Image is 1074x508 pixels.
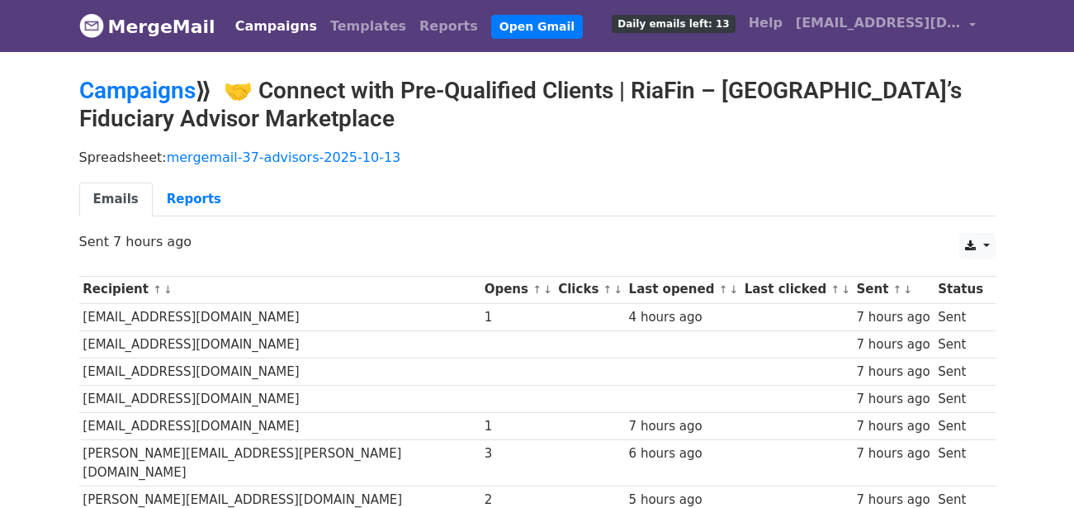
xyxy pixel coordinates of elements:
a: ↓ [613,283,622,296]
th: Recipient [79,276,480,303]
p: Sent 7 hours ago [79,233,996,250]
td: Sent [934,386,986,413]
div: 4 hours ago [629,308,736,327]
th: Status [934,276,986,303]
div: 7 hours ago [856,390,930,409]
div: 7 hours ago [856,444,930,463]
th: Clicks [554,276,624,303]
span: [EMAIL_ADDRESS][DOMAIN_NAME] [796,13,961,33]
td: Sent [934,413,986,440]
td: [EMAIL_ADDRESS][DOMAIN_NAME] [79,413,480,440]
a: Emails [79,183,153,216]
td: Sent [934,358,986,385]
td: Sent [934,440,986,487]
th: Last clicked [740,276,853,303]
img: MergeMail logo [79,13,104,38]
a: ↓ [543,283,552,296]
th: Sent [853,276,934,303]
div: 7 hours ago [629,417,736,436]
th: Last opened [625,276,740,303]
a: Campaigns [229,10,324,43]
a: Open Gmail [491,15,583,39]
div: 7 hours ago [856,308,930,327]
h2: ⟫ 🤝 Connect with Pre-Qualified Clients | RiaFin – [GEOGRAPHIC_DATA]’s Fiduciary Advisor Marketplace [79,77,996,132]
a: Reports [413,10,485,43]
a: ↓ [903,283,912,296]
th: Opens [480,276,555,303]
div: 3 [485,444,551,463]
td: [EMAIL_ADDRESS][DOMAIN_NAME] [79,330,480,358]
a: ↑ [153,283,162,296]
a: ↑ [719,283,728,296]
td: [EMAIL_ADDRESS][DOMAIN_NAME] [79,358,480,385]
div: 1 [485,308,551,327]
a: Reports [153,183,235,216]
td: Sent [934,303,986,330]
div: 7 hours ago [856,417,930,436]
a: ↓ [729,283,738,296]
div: 7 hours ago [856,363,930,382]
div: 6 hours ago [629,444,736,463]
a: [EMAIL_ADDRESS][DOMAIN_NAME] [789,7,982,45]
div: 1 [485,417,551,436]
a: ↓ [163,283,173,296]
a: Campaigns [79,77,196,104]
a: MergeMail [79,9,215,44]
a: ↑ [830,283,840,296]
a: ↑ [532,283,542,296]
td: [EMAIL_ADDRESS][DOMAIN_NAME] [79,303,480,330]
a: ↑ [893,283,902,296]
td: Sent [934,330,986,358]
a: ↑ [603,283,613,296]
a: Templates [324,10,413,43]
p: Spreadsheet: [79,149,996,166]
a: mergemail-37-advisors-2025-10-13 [167,150,401,165]
td: [PERSON_NAME][EMAIL_ADDRESS][PERSON_NAME][DOMAIN_NAME] [79,440,480,487]
a: ↓ [841,283,850,296]
td: [EMAIL_ADDRESS][DOMAIN_NAME] [79,386,480,413]
a: Daily emails left: 13 [605,7,741,40]
div: 7 hours ago [856,335,930,354]
span: Daily emails left: 13 [612,15,735,33]
a: Help [742,7,789,40]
